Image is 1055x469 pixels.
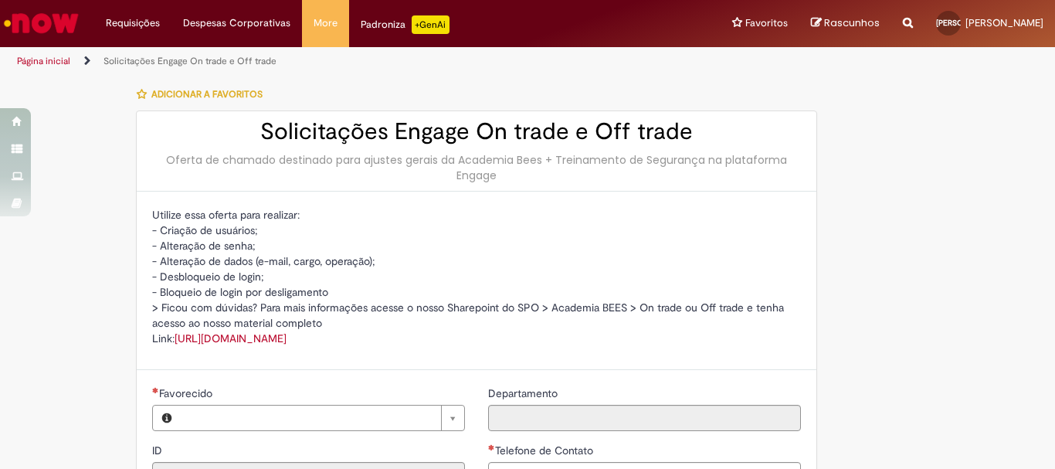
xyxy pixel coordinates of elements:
span: Necessários - Favorecido [159,386,215,400]
span: Despesas Corporativas [183,15,290,31]
span: [PERSON_NAME] [936,18,996,28]
span: [PERSON_NAME] [965,16,1043,29]
label: Somente leitura - Departamento [488,386,561,401]
span: More [314,15,338,31]
a: Solicitações Engage On trade e Off trade [103,55,276,67]
div: Oferta de chamado destinado para ajustes gerais da Academia Bees + Treinamento de Segurança na pl... [152,152,801,183]
label: Somente leitura - ID [152,443,165,458]
span: Adicionar a Favoritos [151,88,263,100]
span: Somente leitura - ID [152,444,165,457]
input: Departamento [488,405,801,431]
span: Necessários [488,444,495,450]
a: [URL][DOMAIN_NAME] [175,331,287,345]
a: Página inicial [17,55,70,67]
button: Favorecido, Visualizar este registro [153,406,181,430]
div: Padroniza [361,15,449,34]
button: Adicionar a Favoritos [136,78,271,110]
h2: Solicitações Engage On trade e Off trade [152,119,801,144]
span: Rascunhos [824,15,880,30]
span: Somente leitura - Departamento [488,386,561,400]
span: Telefone de Contato [495,444,596,457]
a: Rascunhos [811,16,880,31]
p: +GenAi [412,15,449,34]
span: Requisições [106,15,160,31]
a: Limpar campo Favorecido [181,406,464,430]
p: Utilize essa oferta para realizar: - Criação de usuários; - Alteração de senha; - Alteração de da... [152,207,801,346]
ul: Trilhas de página [12,47,692,76]
span: Favoritos [745,15,788,31]
img: ServiceNow [2,8,81,39]
span: Necessários [152,387,159,393]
